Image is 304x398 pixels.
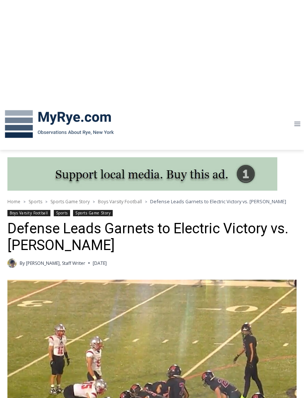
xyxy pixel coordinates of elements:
[7,210,50,216] a: Boys Varsity Football
[73,210,113,216] a: Sports Game Story
[7,198,297,205] nav: Breadcrumbs
[290,118,304,130] button: Open menu
[7,259,17,268] a: Author image
[29,198,42,205] a: Sports
[7,198,20,205] a: Home
[7,220,297,254] h1: Defense Leads Garnets to Electric Victory vs. [PERSON_NAME]
[20,260,25,267] span: By
[23,199,26,204] span: >
[50,198,90,205] a: Sports Game Story
[45,199,47,204] span: >
[150,198,286,205] span: Defense Leads Garnets to Electric Victory vs. [PERSON_NAME]
[7,157,277,191] img: support local media, buy this ad
[7,259,17,268] img: (PHOTO: MyRye.com 2024 Head Intern, Editor and now Staff Writer Charlie Morris. Contributed.)Char...
[145,199,147,204] span: >
[26,260,85,266] a: [PERSON_NAME], Staff Writer
[93,199,95,204] span: >
[93,260,107,267] time: [DATE]
[98,198,142,205] a: Boys Varsity Football
[54,210,70,216] a: Sports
